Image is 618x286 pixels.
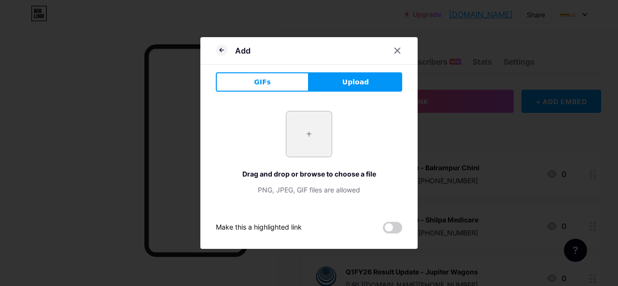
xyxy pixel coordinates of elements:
div: Make this a highlighted link [216,222,302,233]
button: Upload [309,72,402,92]
div: Add [235,45,251,56]
div: Drag and drop or browse to choose a file [216,169,402,179]
button: GIFs [216,72,309,92]
div: PNG, JPEG, GIF files are allowed [216,185,402,195]
span: GIFs [254,77,271,87]
span: Upload [342,77,369,87]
